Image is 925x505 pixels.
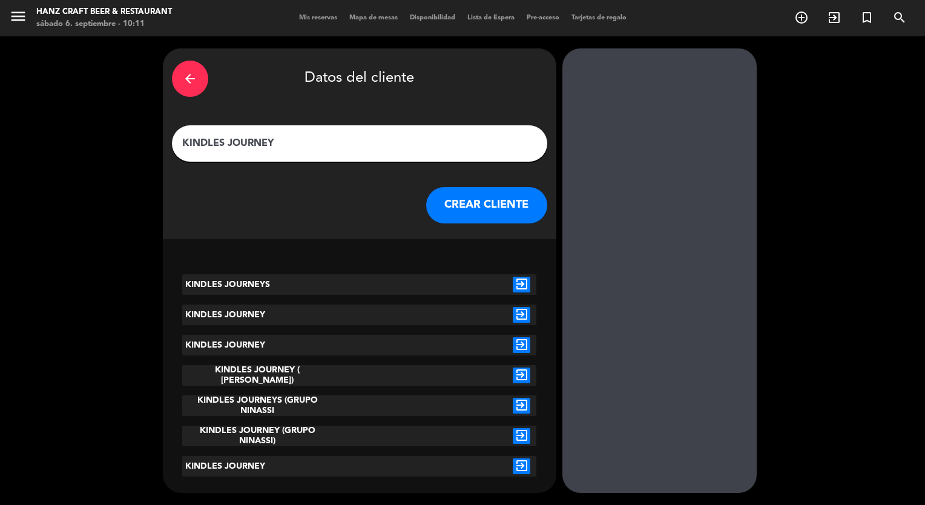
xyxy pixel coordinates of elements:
[182,335,330,355] div: KINDLES JOURNEY
[513,458,530,474] i: exit_to_app
[293,15,343,21] span: Mis reservas
[181,135,538,152] input: Escriba nombre, correo electrónico o número de teléfono...
[461,15,521,21] span: Lista de Espera
[182,426,330,446] div: KINDLES JOURNEY (GRUPO NINASSI)
[794,10,809,25] i: add_circle_outline
[183,71,197,86] i: arrow_back
[182,456,330,477] div: KINDLES JOURNEY
[827,10,841,25] i: exit_to_app
[172,58,547,100] div: Datos del cliente
[521,15,565,21] span: Pre-acceso
[182,305,330,325] div: KINDLES JOURNEY
[343,15,404,21] span: Mapa de mesas
[565,15,633,21] span: Tarjetas de regalo
[513,337,530,353] i: exit_to_app
[36,6,172,18] div: Hanz Craft Beer & Restaurant
[9,7,27,25] i: menu
[513,368,530,383] i: exit_to_app
[513,277,530,292] i: exit_to_app
[513,398,530,414] i: exit_to_app
[9,7,27,30] button: menu
[513,307,530,323] i: exit_to_app
[426,187,547,223] button: CREAR CLIENTE
[182,365,330,386] div: KINDLES JOURNEY ( [PERSON_NAME])
[513,428,530,444] i: exit_to_app
[182,395,330,416] div: KINDLES JOURNEYS (GRUPO NINASSI
[182,274,330,295] div: KINDLES JOURNEYS
[36,18,172,30] div: sábado 6. septiembre - 10:11
[892,10,907,25] i: search
[404,15,461,21] span: Disponibilidad
[860,10,874,25] i: turned_in_not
